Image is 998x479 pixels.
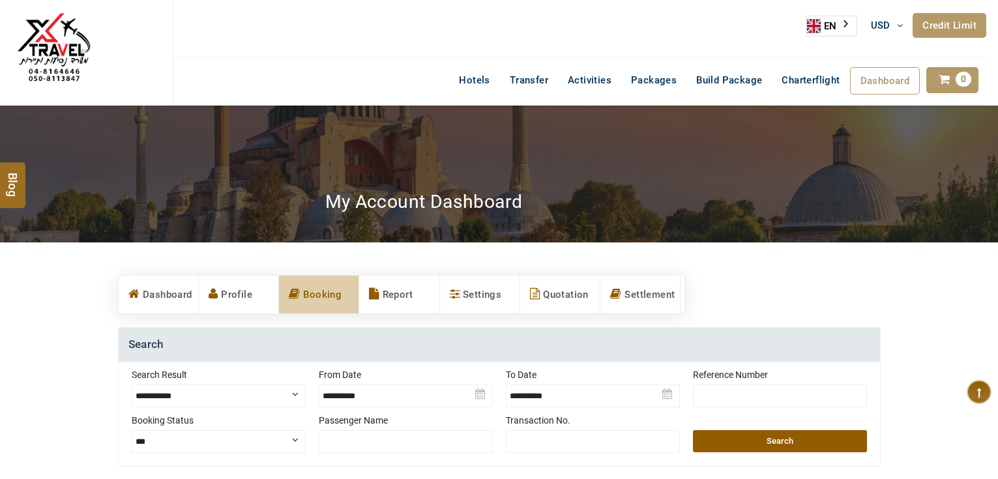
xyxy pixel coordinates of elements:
[319,414,493,427] label: Passenger Name
[913,13,986,38] a: Credit Limit
[506,414,680,427] label: Transaction No.
[806,16,857,36] aside: Language selected: English
[686,67,772,93] a: Build Package
[600,276,680,313] a: Settlement
[926,67,978,93] a: 0
[440,276,520,313] a: Settings
[806,16,857,36] div: Language
[772,67,849,93] a: Charterflight
[693,430,867,452] button: Search
[860,75,910,87] span: Dashboard
[782,74,840,86] span: Charterflight
[449,67,499,93] a: Hotels
[807,16,857,36] a: EN
[132,414,306,427] label: Booking Status
[119,328,880,362] h4: Search
[10,6,98,94] img: The Royal Line Holidays
[325,190,523,213] h2: My Account Dashboard
[132,368,306,381] label: Search Result
[520,276,600,313] a: Quotation
[956,72,971,87] span: 0
[621,67,686,93] a: Packages
[500,67,558,93] a: Transfer
[693,368,867,381] label: Reference Number
[871,20,890,31] span: USD
[558,67,621,93] a: Activities
[119,276,198,313] a: Dashboard
[5,172,22,183] span: Blog
[279,276,359,313] a: Booking
[359,276,439,313] a: Report
[199,276,278,313] a: Profile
